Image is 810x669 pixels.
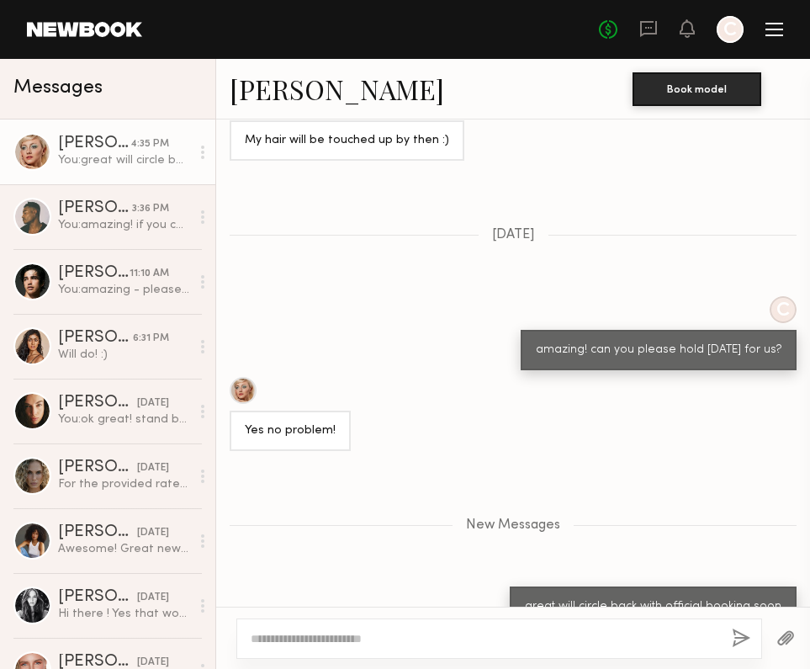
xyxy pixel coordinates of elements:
span: [DATE] [492,228,535,242]
a: [PERSON_NAME] [230,71,444,107]
div: [PERSON_NAME] [58,459,137,476]
div: You: great will circle back with official booking soon [58,152,190,168]
div: [PERSON_NAME] [58,265,130,282]
div: You: amazing! if you can please hold the day that would be great - fyi we're looking at a half day [58,217,190,233]
div: [PERSON_NAME] [58,200,132,217]
div: [DATE] [137,460,169,476]
div: Awesome! Great news I’d love you work with your team :) [58,541,190,557]
div: [PERSON_NAME] [58,135,130,152]
div: [PERSON_NAME] [58,589,137,606]
div: For the provided rate I’d normally say one year. [58,476,190,492]
div: [PERSON_NAME] [58,524,137,541]
div: [DATE] [137,396,169,411]
div: 3:36 PM [132,201,169,217]
div: Yes no problem! [245,422,336,441]
button: Book model [633,72,761,106]
div: Will do! :) [58,347,190,363]
div: [DATE] [137,590,169,606]
span: New Messages [466,518,560,533]
div: [DATE] [137,525,169,541]
div: Hi there ! Yes that works great. Thank you :) [58,606,190,622]
div: [PERSON_NAME] [58,395,137,411]
a: C [717,16,744,43]
span: Messages [13,78,103,98]
div: 11:10 AM [130,266,169,282]
div: great will circle back with official booking soon [525,597,781,617]
a: Book model [633,81,761,95]
div: amazing! can you please hold [DATE] for us? [536,341,781,360]
div: 6:31 PM [133,331,169,347]
div: [PERSON_NAME] [58,330,133,347]
div: You: ok great! stand by for the official booking [58,411,190,427]
div: 4:35 PM [130,136,169,152]
div: You: amazing - please hold the day for us - we'll reach out with scheduling shortly [58,282,190,298]
div: My hair will be touched up by then :) [245,131,449,151]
